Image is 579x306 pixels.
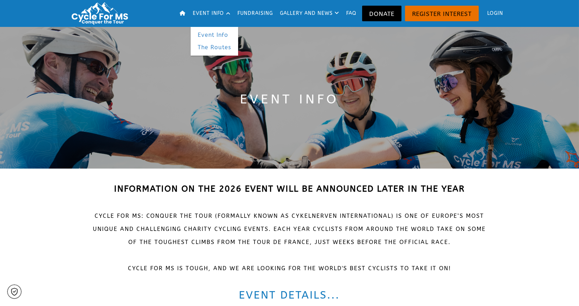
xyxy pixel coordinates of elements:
span: CYCLE FOR MS: Conquer the Tour (formally known as Cykelnerven International) IS ONE OF EUROPE’S M... [93,186,486,272]
a: Cookie settings [7,284,22,299]
a: Login [480,2,506,25]
img: Cycle for MS: Conquer the Tour [69,1,134,25]
a: Donate [362,6,401,21]
a: Register Interest [405,6,479,21]
span: Event Info [240,92,339,107]
strong: INFORMATION ON THE 2026 EVENT WILL BE ANNOUNCED LATER IN THE YEAR [114,184,465,194]
a: Event Info [191,29,238,41]
a: The Routes [191,41,238,54]
h2: Event details... [88,288,491,302]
